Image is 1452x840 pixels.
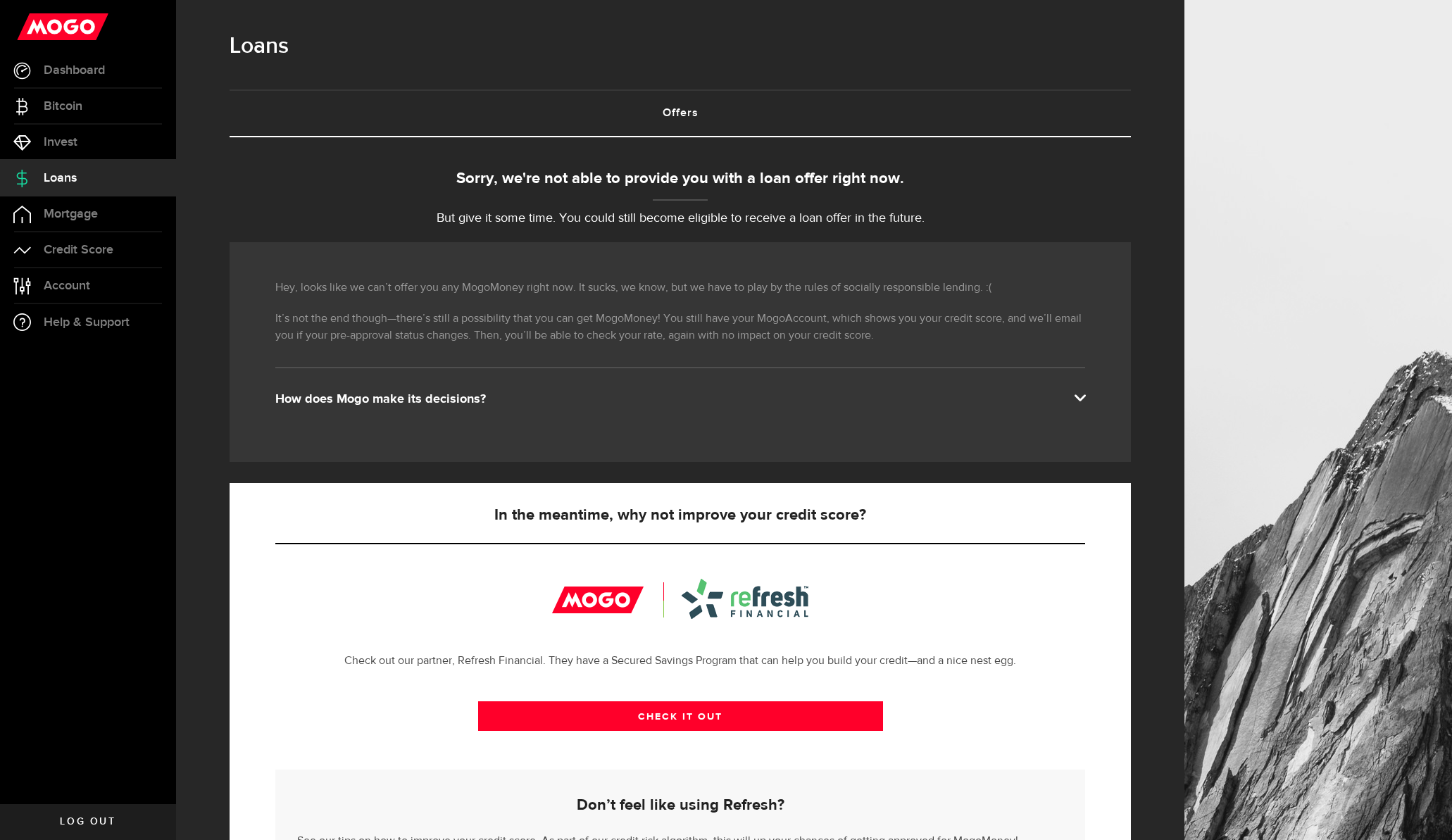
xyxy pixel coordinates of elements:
ul: Tabs Navigation [230,89,1131,137]
a: Offers [230,91,1131,136]
p: But give it some time. You could still become eligible to receive a loan offer in the future. [230,209,1131,228]
p: Check out our partner, Refresh Financial. They have a Secured Savings Program that can help you b... [275,653,1085,670]
span: Log out [60,817,115,827]
a: CHECK IT OUT [478,701,883,731]
span: Account [44,280,90,292]
span: Credit Score [44,244,113,256]
p: Hey, looks like we can’t offer you any MogoMoney right now. It sucks, we know, but we have to pla... [275,280,1085,296]
span: Loans [44,172,77,184]
span: Dashboard [44,64,105,77]
h5: Don’t feel like using Refresh? [297,797,1063,814]
div: Sorry, we're not able to provide you with a loan offer right now. [230,168,1131,191]
p: It’s not the end though—there’s still a possibility that you can get MogoMoney! You still have yo... [275,311,1085,344]
h5: In the meantime, why not improve your credit score? [275,507,1085,524]
span: Mortgage [44,208,98,220]
span: Help & Support [44,316,130,329]
span: Bitcoin [44,100,82,113]
span: Invest [44,136,77,149]
h1: Loans [230,28,1131,65]
div: How does Mogo make its decisions? [275,391,1085,408]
